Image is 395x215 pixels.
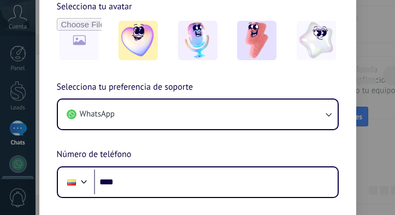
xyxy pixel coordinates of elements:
[297,21,336,60] img: -4.jpeg
[119,21,158,60] img: -1.jpeg
[178,21,217,60] img: -2.jpeg
[61,171,82,194] div: Ecuador: + 593
[57,148,132,162] span: Número de teléfono
[237,21,276,60] img: -3.jpeg
[57,80,193,95] span: Selecciona tu preferencia de soporte
[58,100,338,129] button: WhatsApp
[80,109,115,120] span: WhatsApp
